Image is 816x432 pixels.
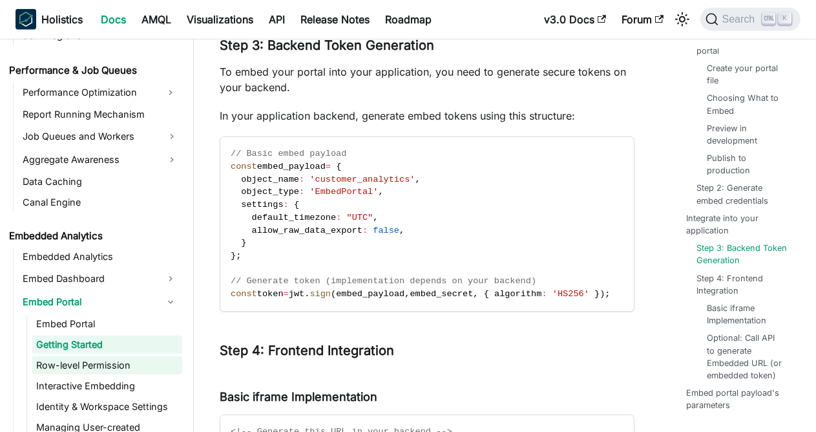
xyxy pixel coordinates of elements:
span: settings [241,200,283,210]
a: Report Running Mechanism [19,105,182,124]
span: = [326,162,331,171]
p: To embed your portal into your application, you need to generate secure tokens on your backend. [220,64,634,95]
a: Getting Started [32,336,182,354]
button: Search (Ctrl+K) [700,8,800,31]
a: Roadmap [377,9,439,30]
a: Interactive Embedding [32,377,182,395]
span: , [373,213,378,222]
span: , [404,289,410,299]
a: Aggregate Awareness [19,149,182,170]
button: Switch between dark and light mode (currently light mode) [672,9,693,30]
span: } [594,289,600,299]
span: } [231,251,236,261]
span: default_timezone [252,213,337,222]
span: Search [718,14,763,25]
span: } [241,238,246,248]
a: Embed portal payload's parameters [686,387,795,411]
a: Publish to production [707,152,785,177]
span: allow_raw_data_export [252,226,362,235]
a: HolisticsHolistics [16,9,83,30]
span: , [399,226,404,235]
span: token [257,289,284,299]
span: : [362,226,368,235]
a: Embedded Analytics [5,227,182,245]
span: object_type [241,187,299,197]
span: , [415,175,421,184]
span: : [336,213,341,222]
span: . [304,289,309,299]
span: , [473,289,478,299]
a: Create your portal file [707,62,785,87]
span: : [299,175,304,184]
span: sign [309,289,331,299]
h3: Step 3: Backend Token Generation [220,38,634,54]
button: Expand sidebar category 'Embed Dashboard' [159,268,182,289]
h4: Basic iframe Implementation [220,390,634,405]
span: : [541,289,547,299]
img: Holistics [16,9,36,30]
span: "UTC" [347,213,373,222]
span: 'customer_analytics' [309,175,415,184]
a: Step 4: Frontend Integration [696,272,790,297]
a: Canal Engine [19,193,182,211]
kbd: K [779,13,791,25]
a: Step 2: Generate embed credentials [696,182,790,206]
a: Performance Optimization [19,82,159,103]
span: const [231,289,257,299]
span: ; [605,289,610,299]
a: Performance & Job Queues [5,61,182,80]
span: : [284,200,289,210]
span: // Generate token (implementation depends on your backend) [231,276,536,286]
a: Preview in development [707,122,785,147]
span: { [484,289,489,299]
span: ( [331,289,336,299]
a: Integrate into your application [686,212,795,237]
span: false [373,226,399,235]
span: algorithm [494,289,541,299]
b: Holistics [41,12,83,27]
span: , [378,187,383,197]
span: embed_payload [257,162,326,171]
span: : [299,187,304,197]
span: object_name [241,175,299,184]
a: Docs [93,9,134,30]
a: Visualizations [179,9,261,30]
span: const [231,162,257,171]
a: Basic iframe Implementation [707,302,785,327]
button: Expand sidebar category 'Performance Optimization' [159,82,182,103]
a: Identity & Workspace Settings [32,398,182,416]
span: { [336,162,341,171]
span: 'HS256' [552,289,589,299]
span: jwt [289,289,304,299]
span: ; [236,251,241,261]
span: embed_secret [410,289,473,299]
a: Choosing What to Embed [707,92,785,116]
a: Job Queues and Workers [19,126,182,147]
a: Embedded Analytics [19,248,182,266]
span: // Basic embed payload [231,149,346,158]
a: Optional: Call API to generate Embedded URL (or embedded token) [707,332,785,382]
span: embed_payload [336,289,404,299]
a: Row-level Permission [32,356,182,374]
span: { [294,200,299,210]
button: Collapse sidebar category 'Embed Portal' [159,292,182,312]
a: AMQL [134,9,179,30]
span: = [284,289,289,299]
a: Forum [614,9,671,30]
a: Embed Portal [19,292,159,312]
a: Release Notes [293,9,377,30]
a: Embed Dashboard [19,268,159,289]
span: ) [600,289,605,299]
p: In your application backend, generate embed tokens using this structure: [220,108,634,124]
a: API [261,9,293,30]
h3: Step 4: Frontend Integration [220,343,634,359]
a: Step 3: Backend Token Generation [696,242,790,266]
a: Data Caching [19,173,182,191]
a: Embed Portal [32,315,182,333]
a: v3.0 Docs [536,9,614,30]
span: 'EmbedPortal' [309,187,378,197]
